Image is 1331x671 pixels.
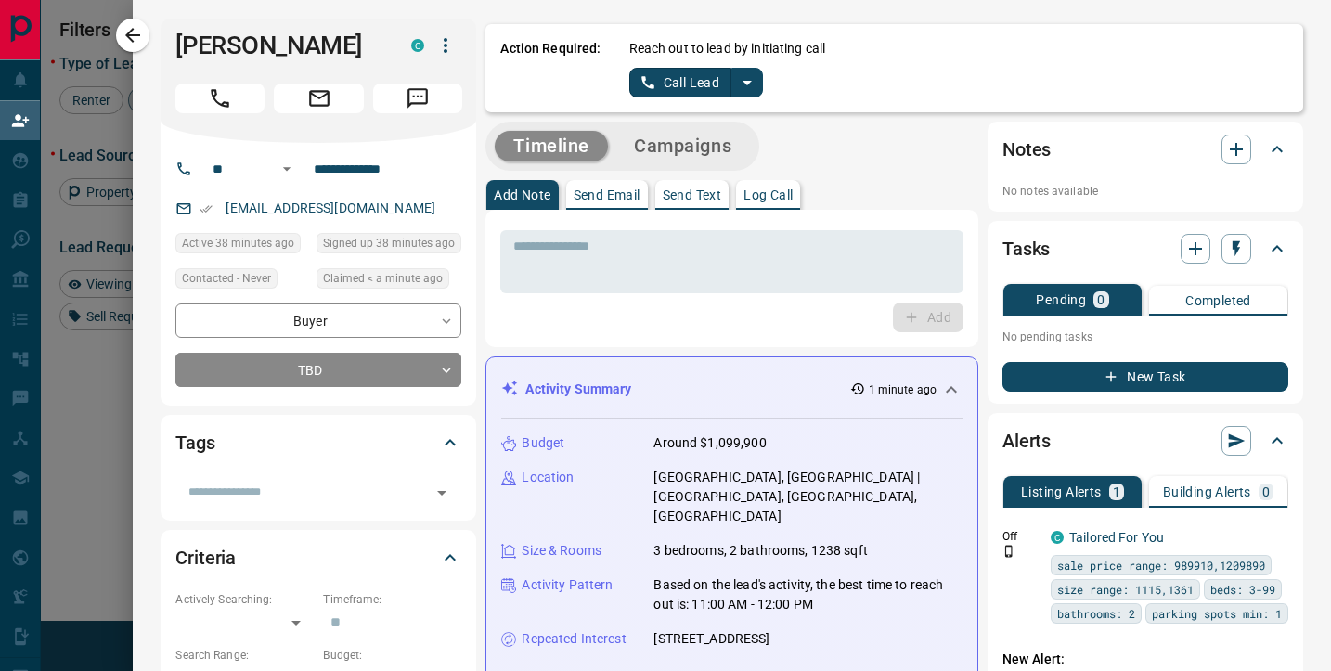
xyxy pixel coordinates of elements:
p: 0 [1097,293,1105,306]
p: Pending [1036,293,1086,306]
p: Location [522,468,574,487]
h2: Notes [1002,135,1051,164]
span: Message [373,84,462,113]
p: Budget [522,433,564,453]
span: bathrooms: 2 [1057,604,1135,623]
div: Fri Aug 15 2025 [175,233,307,259]
div: Criteria [175,536,461,580]
p: [GEOGRAPHIC_DATA], [GEOGRAPHIC_DATA] | [GEOGRAPHIC_DATA], [GEOGRAPHIC_DATA], [GEOGRAPHIC_DATA] [653,468,963,526]
p: Activity Summary [525,380,631,399]
h1: [PERSON_NAME] [175,31,383,60]
p: 3 bedrooms, 2 bathrooms, 1238 sqft [653,541,867,561]
span: beds: 3-99 [1210,580,1275,599]
span: Active 38 minutes ago [182,234,294,252]
h2: Alerts [1002,426,1051,456]
span: parking spots min: 1 [1152,604,1282,623]
p: Repeated Interest [522,629,626,649]
button: Open [429,480,455,506]
p: Reach out to lead by initiating call [629,39,826,58]
div: condos.ca [411,39,424,52]
p: Timeframe: [323,591,461,608]
p: New Alert: [1002,650,1288,669]
div: Notes [1002,127,1288,172]
span: Email [274,84,363,113]
p: Action Required: [500,39,601,97]
p: Off [1002,528,1040,545]
div: Fri Aug 15 2025 [317,268,461,294]
p: Send Email [574,188,640,201]
div: TBD [175,353,461,387]
a: [EMAIL_ADDRESS][DOMAIN_NAME] [226,200,435,215]
span: sale price range: 989910,1209890 [1057,556,1265,574]
p: 0 [1262,485,1270,498]
svg: Push Notification Only [1002,545,1015,558]
p: Budget: [323,647,461,664]
div: Buyer [175,303,461,338]
button: New Task [1002,362,1288,392]
span: Contacted - Never [182,269,271,288]
button: Open [276,158,298,180]
p: 1 minute ago [869,381,937,398]
p: Search Range: [175,647,314,664]
button: Call Lead [629,68,732,97]
p: Building Alerts [1163,485,1251,498]
p: Completed [1185,294,1251,307]
h2: Tasks [1002,234,1050,264]
h2: Tags [175,428,214,458]
p: Actively Searching: [175,591,314,608]
div: condos.ca [1051,531,1064,544]
p: Listing Alerts [1021,485,1102,498]
p: Activity Pattern [522,575,613,595]
div: Alerts [1002,419,1288,463]
svg: Email Verified [200,202,213,215]
p: [STREET_ADDRESS] [653,629,769,649]
button: Timeline [495,131,608,161]
div: Activity Summary1 minute ago [501,372,963,406]
p: 1 [1113,485,1120,498]
span: Call [175,84,265,113]
span: Signed up 38 minutes ago [323,234,455,252]
a: Tailored For You [1069,530,1164,545]
span: size range: 1115,1361 [1057,580,1194,599]
p: No pending tasks [1002,323,1288,351]
h2: Criteria [175,543,236,573]
div: Tasks [1002,226,1288,271]
p: Send Text [663,188,722,201]
p: Add Note [494,188,550,201]
div: Tags [175,420,461,465]
span: Claimed < a minute ago [323,269,443,288]
div: split button [629,68,764,97]
button: Campaigns [615,131,750,161]
p: No notes available [1002,183,1288,200]
div: Fri Aug 15 2025 [317,233,461,259]
p: Based on the lead's activity, the best time to reach out is: 11:00 AM - 12:00 PM [653,575,963,614]
p: Size & Rooms [522,541,601,561]
p: Log Call [743,188,793,201]
p: Around $1,099,900 [653,433,766,453]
